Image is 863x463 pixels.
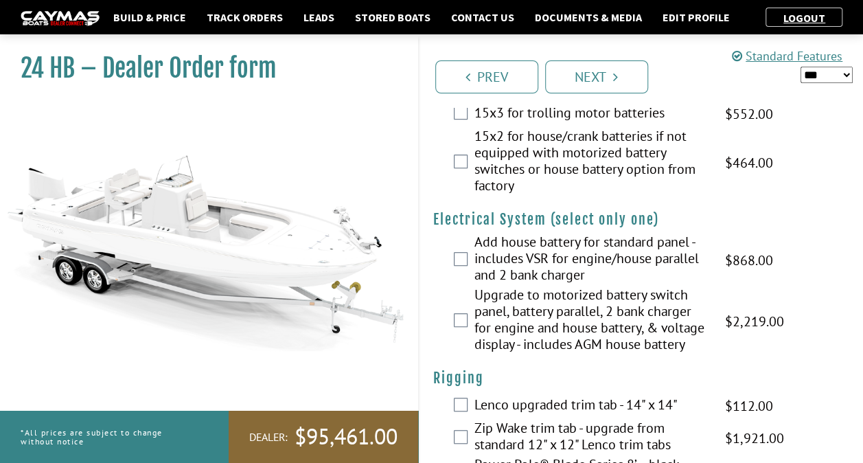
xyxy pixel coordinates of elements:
a: Contact Us [444,8,521,26]
a: Documents & Media [528,8,649,26]
span: $2,219.00 [724,311,783,332]
label: Zip Wake trim tab - upgrade from standard 12" x 12" Lenco trim tabs [474,420,708,456]
h1: 24 HB – Dealer Order form [21,53,384,84]
a: Dealer:$95,461.00 [229,411,418,463]
h4: Electrical System (select only one) [433,211,850,228]
a: Edit Profile [656,8,737,26]
a: Prev [435,60,538,93]
label: Add house battery for standard panel - includes VSR for engine/house parallel and 2 bank charger [474,234,708,286]
a: Standard Features [732,48,842,64]
a: Logout [776,11,832,25]
span: $464.00 [724,153,772,173]
p: *All prices are subject to change without notice [21,421,198,453]
label: Upgrade to motorized battery switch panel, battery parallel, 2 bank charger for engine and house ... [474,286,708,356]
a: Next [545,60,648,93]
span: Dealer: [249,430,288,444]
span: $95,461.00 [295,422,398,451]
h4: Rigging [433,370,850,387]
label: 15x2 for house/crank batteries if not equipped with motorized battery switches or house battery o... [474,128,708,197]
span: $1,921.00 [724,428,783,449]
a: Track Orders [200,8,290,26]
a: Stored Boats [348,8,437,26]
label: 15x3 for trolling motor batteries [474,104,708,124]
a: Leads [297,8,341,26]
span: $868.00 [724,250,772,271]
label: Lenco upgraded trim tab - 14" x 14" [474,396,708,416]
a: Build & Price [106,8,193,26]
span: $552.00 [724,104,772,124]
img: caymas-dealer-connect-2ed40d3bc7270c1d8d7ffb4b79bf05adc795679939227970def78ec6f6c03838.gif [21,11,100,25]
span: $112.00 [724,396,772,416]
